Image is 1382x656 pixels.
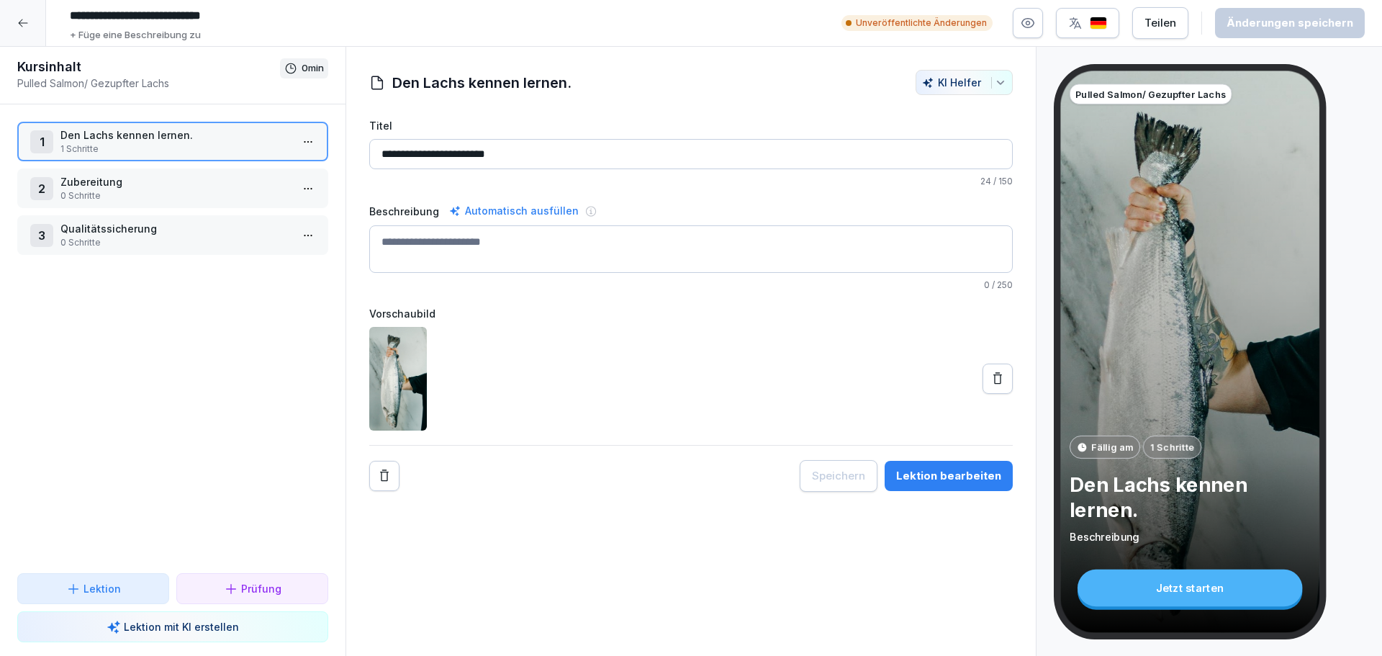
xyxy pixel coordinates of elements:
[17,215,328,255] div: 3Qualitätssicherung0 Schritte
[800,460,877,492] button: Speichern
[446,202,582,220] div: Automatisch ausfüllen
[60,143,291,156] p: 1 Schritte
[60,127,291,143] p: Den Lachs kennen lernen.
[1075,87,1226,101] p: Pulled Salmon/ Gezupfter Lachs
[30,224,53,247] div: 3
[369,279,1013,292] p: / 250
[1070,530,1310,544] p: Beschreibung
[392,72,572,94] h1: Den Lachs kennen lernen.
[70,28,201,42] p: + Füge eine Beschreibung zu
[916,70,1013,95] button: KI Helfer
[980,176,991,187] span: 24
[856,17,987,30] p: Unveröffentlichte Änderungen
[124,619,239,634] p: Lektion mit KI erstellen
[369,204,439,219] label: Beschreibung
[1070,472,1310,522] p: Den Lachs kennen lernen.
[1144,15,1176,31] div: Teilen
[17,611,328,642] button: Lektion mit KI erstellen
[176,573,328,604] button: Prüfung
[302,61,324,76] p: 0 min
[30,177,53,200] div: 2
[241,581,281,596] p: Prüfung
[896,468,1001,484] div: Lektion bearbeiten
[83,581,121,596] p: Lektion
[369,118,1013,133] label: Titel
[1227,15,1353,31] div: Änderungen speichern
[60,236,291,249] p: 0 Schritte
[17,169,328,208] div: 2Zubereitung0 Schritte
[17,76,280,91] p: Pulled Salmon/ Gezupfter Lachs
[885,461,1013,491] button: Lektion bearbeiten
[369,327,427,431] img: a00h2ou9beq1s18ndqj1exmc.png
[369,175,1013,188] p: / 150
[922,76,1006,89] div: KI Helfer
[1150,440,1194,454] p: 1 Schritte
[1215,8,1365,38] button: Änderungen speichern
[17,122,328,161] div: 1Den Lachs kennen lernen.1 Schritte
[17,573,169,604] button: Lektion
[369,461,399,491] button: Remove
[984,279,990,290] span: 0
[60,174,291,189] p: Zubereitung
[17,58,280,76] h1: Kursinhalt
[60,189,291,202] p: 0 Schritte
[1090,17,1107,30] img: de.svg
[1091,440,1133,454] p: Fällig am
[812,468,865,484] div: Speichern
[60,221,291,236] p: Qualitätssicherung
[1132,7,1188,39] button: Teilen
[30,130,53,153] div: 1
[1078,570,1302,606] div: Jetzt starten
[369,306,1013,321] label: Vorschaubild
